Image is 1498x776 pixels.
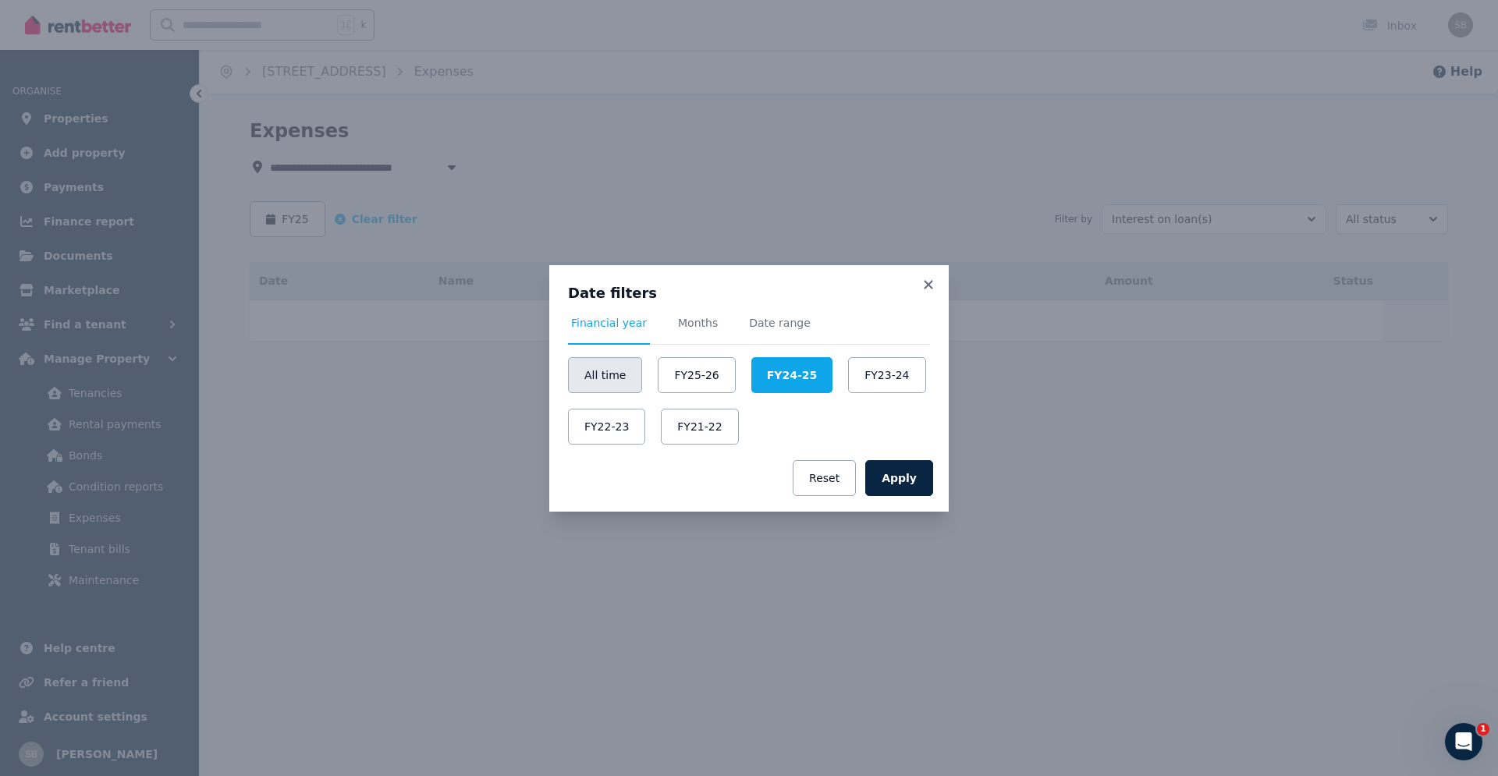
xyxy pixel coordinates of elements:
[1445,723,1482,760] iframe: Intercom live chat
[751,357,832,393] button: FY24-25
[865,460,933,496] button: Apply
[848,357,925,393] button: FY23-24
[568,284,930,303] h3: Date filters
[1477,723,1489,735] span: 1
[793,460,856,496] button: Reset
[661,409,738,445] button: FY21-22
[658,357,735,393] button: FY25-26
[568,357,642,393] button: All time
[749,315,811,331] span: Date range
[568,409,645,445] button: FY22-23
[571,315,647,331] span: Financial year
[678,315,718,331] span: Months
[568,315,930,345] nav: Tabs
